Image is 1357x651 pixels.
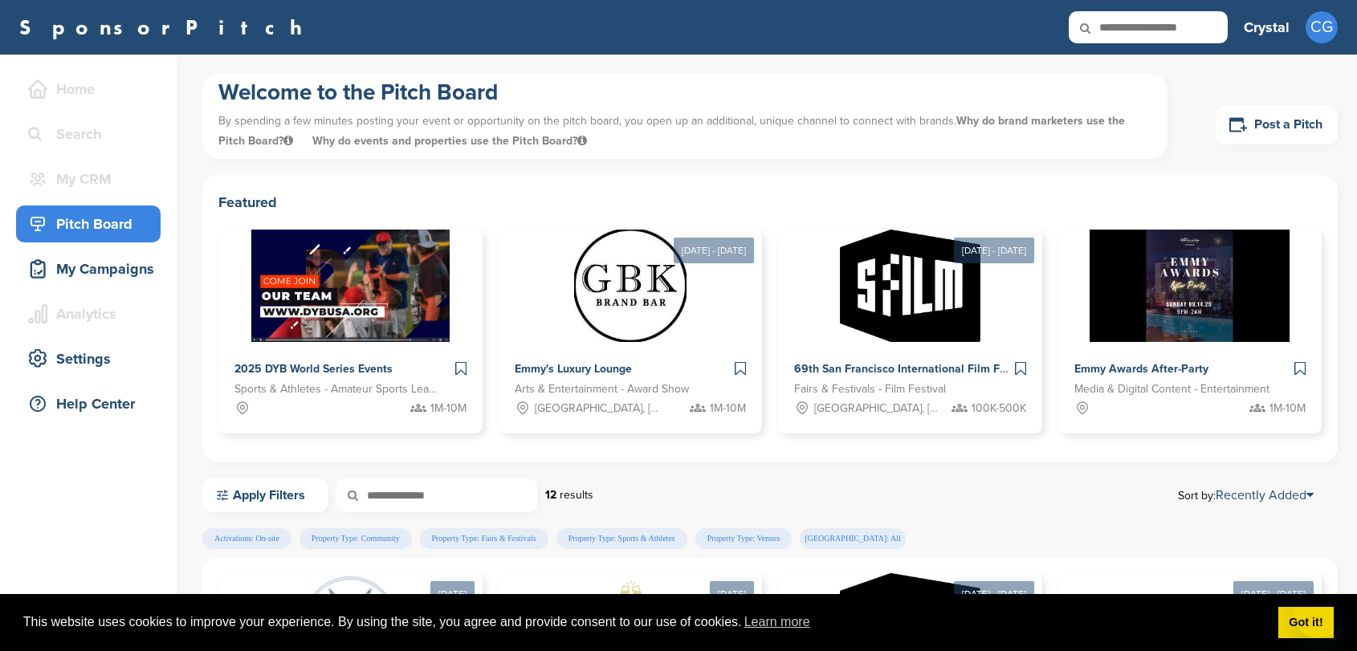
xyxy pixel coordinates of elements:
[515,380,689,398] span: Arts & Entertainment - Award Show
[954,581,1034,607] div: [DATE] - [DATE]
[556,528,687,549] span: Property Type: Sports & Athletes
[742,610,813,634] a: learn more about cookies
[16,71,161,108] a: Home
[24,389,161,418] div: Help Center
[1244,16,1290,39] h3: Crystal
[840,230,980,342] img: Sponsorpitch &
[794,362,1034,376] span: 69th San Francisco International Film Festival
[710,400,746,417] span: 1M-10M
[218,78,1151,107] h1: Welcome to the Pitch Board
[1074,362,1208,376] span: Emmy Awards After-Party
[16,250,161,287] a: My Campaigns
[16,116,161,153] a: Search
[218,230,483,433] a: Sponsorpitch & 2025 DYB World Series Events Sports & Athletes - Amateur Sports Leagues 1M-10M
[574,230,687,342] img: Sponsorpitch &
[218,107,1151,155] p: By spending a few minutes posting your event or opportunity on the pitch board, you open up an ad...
[710,581,754,607] div: [DATE]
[800,528,905,549] span: [GEOGRAPHIC_DATA]: All
[24,165,161,193] div: My CRM
[560,488,593,502] span: results
[794,380,946,398] span: Fairs & Festivals - Film Festival
[24,120,161,149] div: Search
[16,205,161,242] a: Pitch Board
[16,295,161,332] a: Analytics
[1278,607,1334,639] a: dismiss cookie message
[300,528,412,549] span: Property Type: Community
[218,191,1322,214] h2: Featured
[420,528,548,549] span: Property Type: Fairs & Festivals
[545,488,556,502] strong: 12
[1306,11,1338,43] span: CG
[202,528,291,549] span: Activations: On-site
[312,134,587,148] span: Why do events and properties use the Pitch Board?
[16,161,161,197] a: My CRM
[1090,230,1290,342] img: Sponsorpitch &
[1216,487,1314,503] a: Recently Added
[19,17,312,38] a: SponsorPitch
[1058,230,1322,433] a: Sponsorpitch & Emmy Awards After-Party Media & Digital Content - Entertainment 1M-10M
[251,230,450,342] img: Sponsorpitch &
[674,238,754,263] div: [DATE] - [DATE]
[972,400,1026,417] span: 100K-500K
[515,362,632,376] span: Emmy's Luxury Lounge
[24,75,161,104] div: Home
[202,478,328,512] a: Apply Filters
[1074,380,1269,398] span: Media & Digital Content - Entertainment
[234,362,393,376] span: 2025 DYB World Series Events
[1216,105,1338,144] a: Post a Pitch
[16,385,161,422] a: Help Center
[814,400,945,417] span: [GEOGRAPHIC_DATA], [GEOGRAPHIC_DATA]
[954,238,1034,263] div: [DATE] - [DATE]
[1244,10,1290,45] a: Crystal
[16,340,161,377] a: Settings
[430,581,475,607] div: [DATE]
[1233,581,1314,607] div: [DATE] - [DATE]
[24,344,161,373] div: Settings
[535,400,666,417] span: [GEOGRAPHIC_DATA], [GEOGRAPHIC_DATA]
[24,254,161,283] div: My Campaigns
[778,204,1042,433] a: [DATE] - [DATE] Sponsorpitch & 69th San Francisco International Film Festival Fairs & Festivals -...
[23,610,1265,634] span: This website uses cookies to improve your experience. By using the site, you agree and provide co...
[1293,587,1344,638] iframe: Button to launch messaging window
[24,299,161,328] div: Analytics
[499,204,763,433] a: [DATE] - [DATE] Sponsorpitch & Emmy's Luxury Lounge Arts & Entertainment - Award Show [GEOGRAPHIC...
[695,528,793,549] span: Property Type: Venues
[430,400,467,417] span: 1M-10M
[1269,400,1306,417] span: 1M-10M
[1178,489,1314,502] span: Sort by:
[234,380,442,398] span: Sports & Athletes - Amateur Sports Leagues
[24,210,161,238] div: Pitch Board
